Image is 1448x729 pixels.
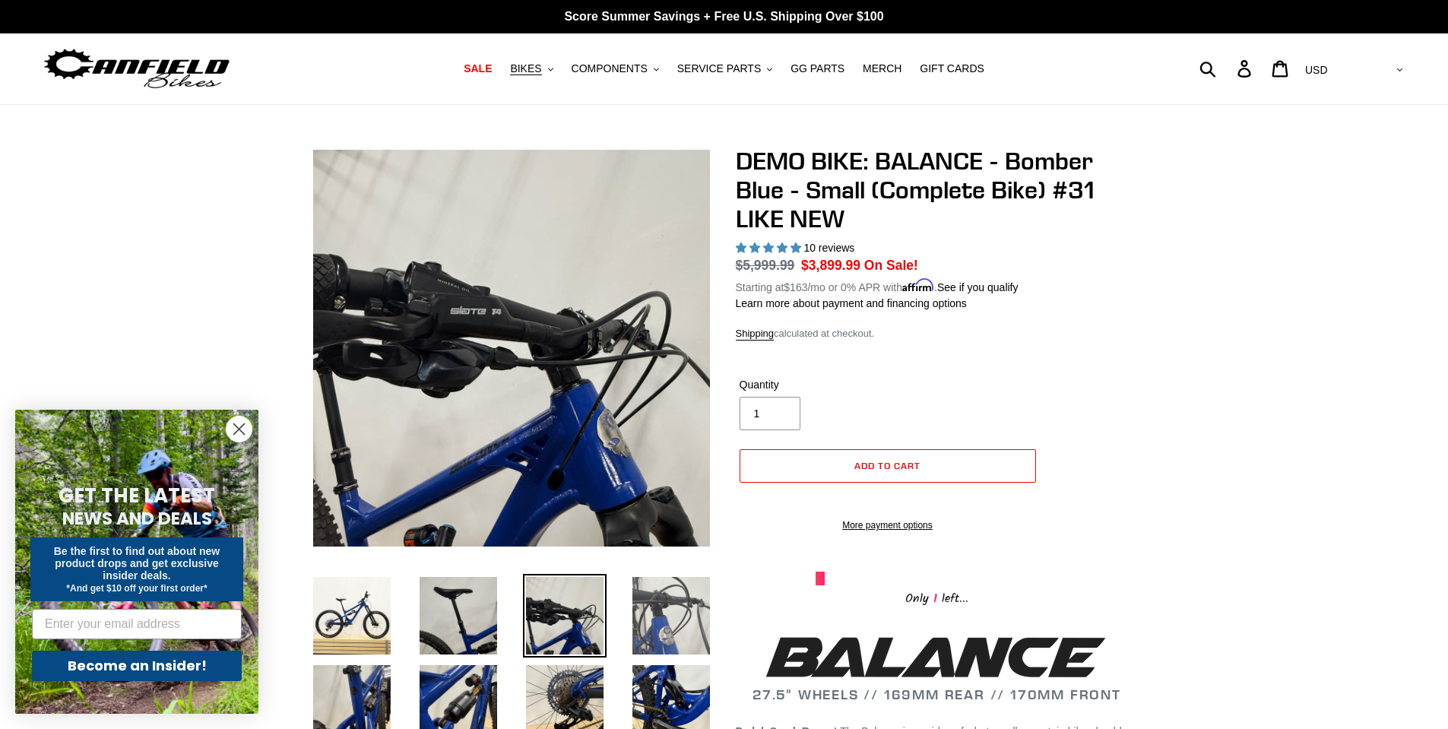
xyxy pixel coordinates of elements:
[456,59,499,79] a: SALE
[740,377,884,393] label: Quantity
[54,545,220,582] span: Be the first to find out about new product drops and get exclusive insider deals.
[42,45,232,93] img: Canfield Bikes
[66,583,207,594] span: *And get $10 off your first order*
[920,62,984,75] span: GIFT CARDS
[464,62,492,75] span: SALE
[62,506,212,531] span: NEWS AND DEALS
[736,328,775,341] a: Shipping
[783,59,852,79] a: GG PARTS
[32,651,242,681] button: Become an Insider!
[912,59,992,79] a: GIFT CARDS
[816,585,1059,609] div: Only left...
[791,62,844,75] span: GG PARTS
[937,281,1019,293] a: See if you qualify - Learn more about Affirm Financing (opens in modal)
[736,147,1139,234] h1: DEMO BIKE: BALANCE - Bomber Blue - Small (Complete Bike) #31 LIKE NEW
[59,482,215,509] span: GET THE LATEST
[629,574,713,658] img: Load image into Gallery viewer, DEMO BIKE: BALANCE - Bomber Blue - Small (Complete Bike) #31 LIKE...
[740,449,1036,483] button: Add to cart
[864,255,918,275] span: On Sale!
[502,59,560,79] button: BIKES
[784,281,807,293] span: $163
[736,297,967,309] a: Learn more about payment and financing options
[226,416,252,442] button: Close dialog
[863,62,901,75] span: MERCH
[736,242,804,254] span: 5.00 stars
[736,276,1019,296] p: Starting at /mo or 0% APR with .
[740,518,1036,532] a: More payment options
[32,609,242,639] input: Enter your email address
[736,258,795,273] s: $5,999.99
[417,574,500,658] img: Load image into Gallery viewer, DEMO BIKE: BALANCE - Bomber Blue - Small (Complete Bike) #31 LIKE...
[854,460,920,471] span: Add to cart
[803,242,854,254] span: 10 reviews
[855,59,909,79] a: MERCH
[510,62,541,75] span: BIKES
[736,632,1139,702] h2: 27.5" WHEELS // 169MM REAR // 170MM FRONT
[902,279,934,292] span: Affirm
[801,258,860,273] span: $3,899.99
[670,59,780,79] button: SERVICE PARTS
[736,326,1139,341] div: calculated at checkout.
[523,574,607,658] img: Load image into Gallery viewer, DEMO BIKE: BALANCE - Bomber Blue - Small (Complete Bike) #31 LIKE...
[564,59,667,79] button: COMPONENTS
[572,62,648,75] span: COMPONENTS
[1208,52,1247,85] input: Search
[677,62,761,75] span: SERVICE PARTS
[929,589,942,608] span: 1
[310,574,394,658] img: Load image into Gallery viewer, DEMO BIKE: BALANCE - Bomber Blue - Small (Complete Bike) #31 LIKE...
